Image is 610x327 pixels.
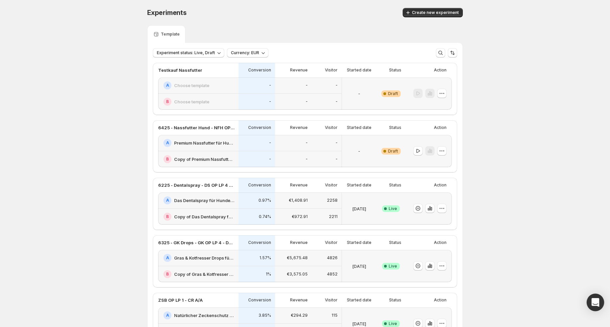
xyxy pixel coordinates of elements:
p: €5,675.48 [287,255,308,261]
button: Create new experiment [403,8,463,17]
p: 0.97% [258,198,271,203]
p: 4852 [327,272,338,277]
p: Status [389,67,401,73]
h2: A [166,83,169,88]
p: - [336,99,338,104]
p: Visitor [325,67,338,73]
p: Status [389,182,401,188]
p: Conversion [248,240,271,245]
p: - [306,140,308,146]
p: €972.91 [292,214,308,219]
p: Action [434,297,447,303]
p: 4826 [327,255,338,261]
span: Currency: EUR [231,50,259,55]
p: - [358,90,360,97]
p: Status [389,125,401,130]
h2: A [166,198,169,203]
p: Testkauf Nassfutter [158,67,202,73]
span: Experiments [147,9,187,17]
span: Live [389,321,397,326]
p: Revenue [290,297,308,303]
h2: B [166,99,169,104]
p: 2258 [327,198,338,203]
p: Conversion [248,125,271,130]
span: Live [389,264,397,269]
p: Conversion [248,182,271,188]
p: Revenue [290,240,308,245]
p: 2211 [329,214,338,219]
p: Action [434,240,447,245]
h2: Copy of Gras & Kotfresser Drops für Hunde: Jetzt Neukunden Deal sichern!-v1 [174,271,235,277]
span: Draft [388,91,398,96]
button: Sort the results [448,48,457,57]
p: Started date [347,125,371,130]
p: Visitor [325,297,338,303]
button: Experiment status: Live, Draft [153,48,224,57]
h2: A [166,313,169,318]
p: Conversion [248,297,271,303]
p: - [336,157,338,162]
p: Started date [347,297,371,303]
p: Visitor [325,240,338,245]
p: 0.74% [259,214,271,219]
p: 1% [266,272,271,277]
h2: Copy of Premium Nassfutter für Hunde: Jetzt Neukunden Deal sichern! [174,156,235,163]
p: Visitor [325,182,338,188]
p: 6225 - Dentalspray - DS OP LP 4 - Offer - (1,3,6) vs. (CFO) [158,182,235,188]
p: €3,575.05 [287,272,308,277]
span: Draft [388,149,398,154]
p: Revenue [290,182,308,188]
p: Template [161,32,180,37]
p: 6425 - Nassfutter Hund - NFH OP LP 1 - Offer - 3 vs. 2 [158,124,235,131]
p: - [306,83,308,88]
p: - [306,99,308,104]
p: Action [434,67,447,73]
p: Started date [347,67,371,73]
p: €1,408.91 [289,198,308,203]
p: Started date [347,182,371,188]
h2: Das Dentalspray für Hunde: Jetzt Neukunden Deal sichern!-v1 [174,197,235,204]
h2: Copy of Das Dentalspray für Hunde: Jetzt Neukunden Deal sichern!-v1 [174,213,235,220]
p: [DATE] [352,263,366,270]
h2: Choose template [174,82,209,89]
p: - [269,140,271,146]
p: - [269,99,271,104]
h2: Natürlicher Zeckenschutz für Hunde: Jetzt Neukunden Deal sichern! [174,312,235,319]
p: - [358,148,360,155]
span: Create new experiment [412,10,459,15]
span: Experiment status: Live, Draft [157,50,215,55]
p: - [269,157,271,162]
h2: B [166,272,169,277]
p: €294.29 [291,313,308,318]
p: - [306,157,308,162]
p: Started date [347,240,371,245]
h2: Gras & Kotfresser Drops für Hunde: Jetzt Neukunden Deal sichern!-v1 [174,255,235,261]
p: Revenue [290,67,308,73]
div: Open Intercom Messenger [587,294,604,311]
h2: B [166,157,169,162]
h2: B [166,214,169,219]
p: Status [389,297,401,303]
p: Conversion [248,67,271,73]
p: 1.57% [259,255,271,261]
h2: Premium Nassfutter für Hunde: Jetzt Neukunden Deal sichern! [174,140,235,146]
span: Live [389,206,397,211]
p: [DATE] [352,320,366,327]
p: 115 [332,313,338,318]
button: Currency: EUR [227,48,268,57]
p: - [336,83,338,88]
p: 6325 - GK Drops - GK OP LP 4 - Design - (1,3,6) vs. (CFO) [158,239,235,246]
p: Action [434,182,447,188]
h2: Choose template [174,98,209,105]
h2: A [166,140,169,146]
h2: A [166,255,169,261]
p: Status [389,240,401,245]
p: - [336,140,338,146]
p: ZSB OP LP 1 - CR A/A [158,297,203,303]
p: 3.85% [258,313,271,318]
p: Visitor [325,125,338,130]
p: Action [434,125,447,130]
p: [DATE] [352,205,366,212]
p: Revenue [290,125,308,130]
p: - [269,83,271,88]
